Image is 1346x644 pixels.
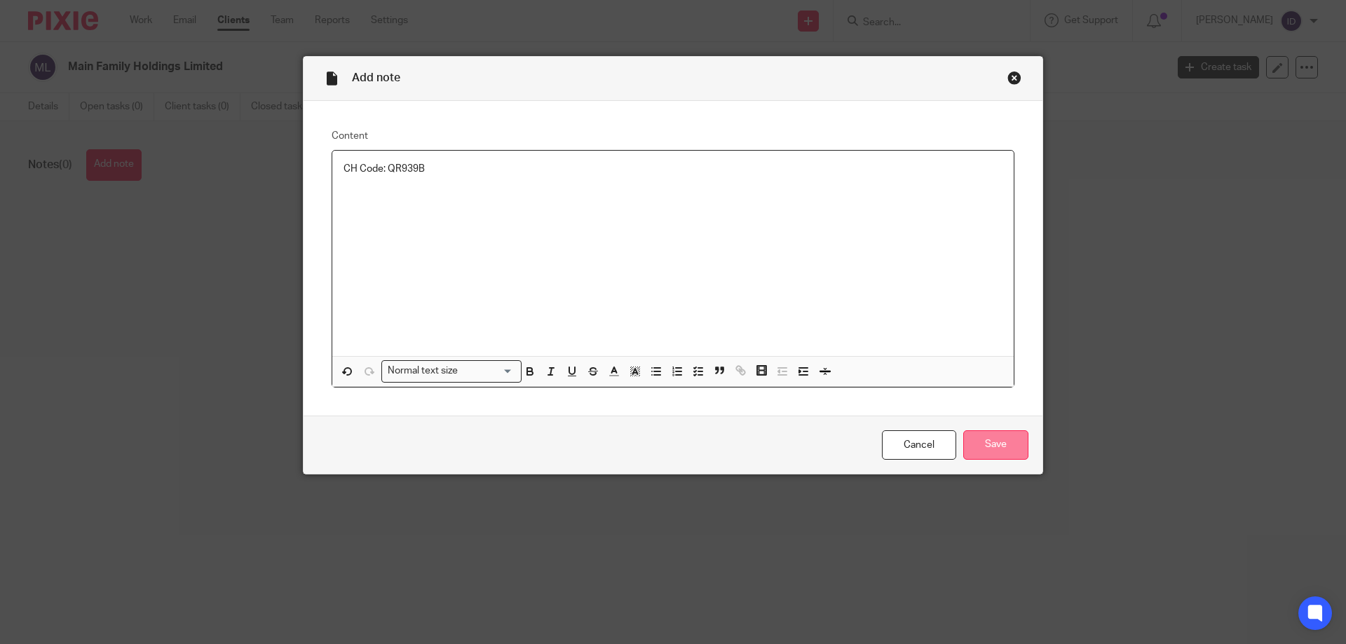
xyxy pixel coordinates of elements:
[882,430,956,460] a: Cancel
[463,364,513,378] input: Search for option
[352,72,400,83] span: Add note
[1007,71,1021,85] div: Close this dialog window
[332,129,1014,143] label: Content
[381,360,522,382] div: Search for option
[344,162,1002,176] p: CH Code: QR939B
[963,430,1028,460] input: Save
[385,364,461,378] span: Normal text size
